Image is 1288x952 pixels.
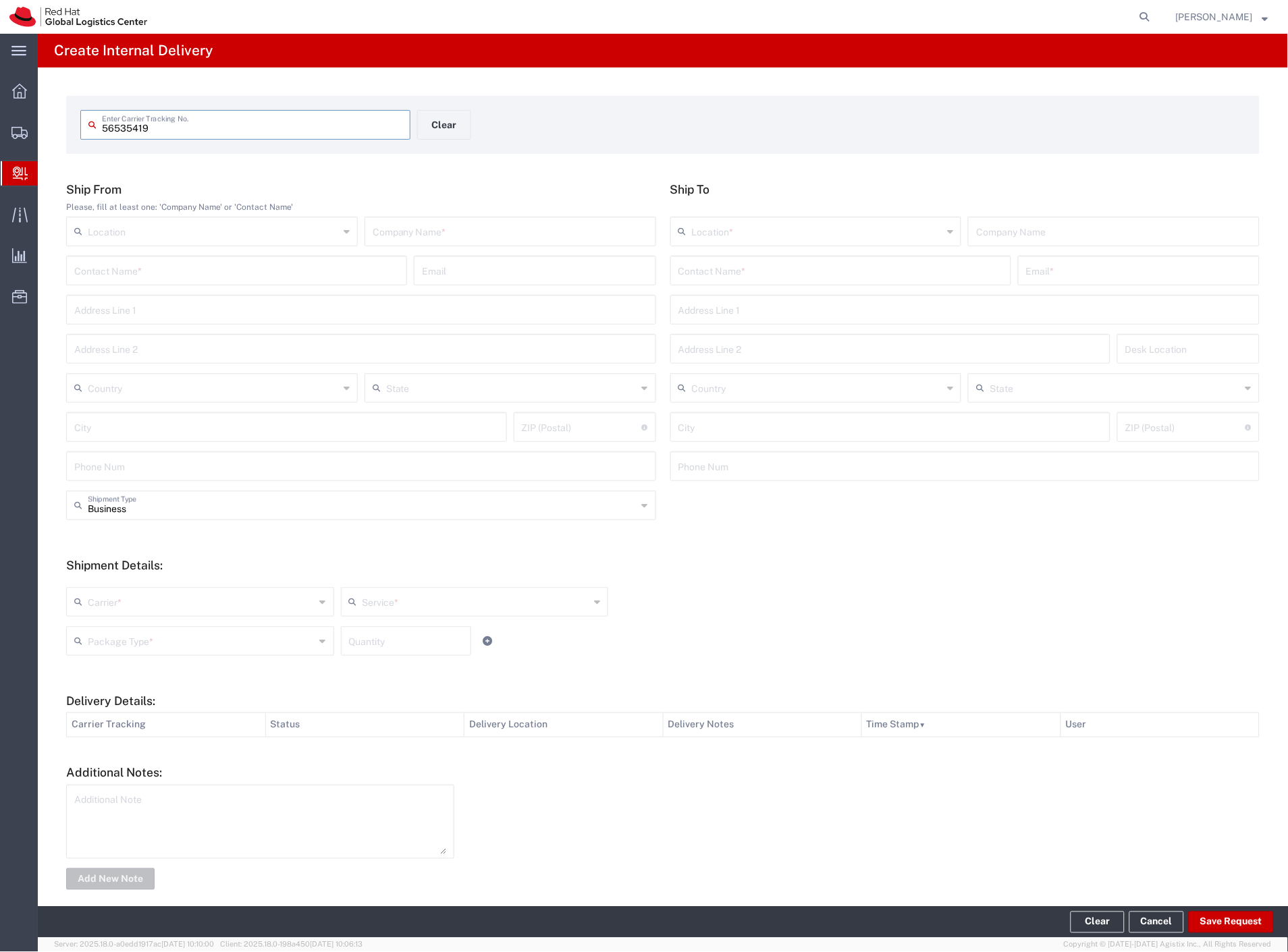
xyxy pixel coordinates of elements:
table: Delivery Details: [66,712,1260,737]
h5: Ship To [670,182,1260,196]
th: Time Stamp [862,713,1061,737]
span: Client: 2025.18.0-198a450 [220,941,363,949]
span: Server: 2025.18.0-a0edd1917ac [54,941,214,949]
button: [PERSON_NAME] [1175,9,1269,25]
div: Please, fill at least one: 'Company Name' or 'Contact Name' [66,201,656,213]
button: Save Request [1189,912,1274,933]
span: Copyright © [DATE]-[DATE] Agistix Inc., All Rights Reserved [1064,939,1272,951]
h5: Ship From [66,182,656,196]
h5: Delivery Details: [66,694,1260,708]
th: Carrier Tracking [67,713,266,737]
th: Status [265,713,464,737]
h4: Create Internal Delivery [54,34,213,67]
a: Add Item [478,632,497,650]
span: [DATE] 10:10:00 [161,941,214,949]
button: Clear [1071,912,1125,933]
img: logo [9,7,147,27]
th: User [1061,713,1260,737]
th: Delivery Location [464,713,664,737]
h5: Additional Notes: [66,766,1260,780]
h5: Shipment Details: [66,558,1260,572]
span: [DATE] 10:06:13 [310,941,363,949]
a: Cancel [1129,912,1184,933]
span: Filip Lizuch [1176,9,1253,24]
button: Clear [417,110,471,140]
th: Delivery Notes [663,713,862,737]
